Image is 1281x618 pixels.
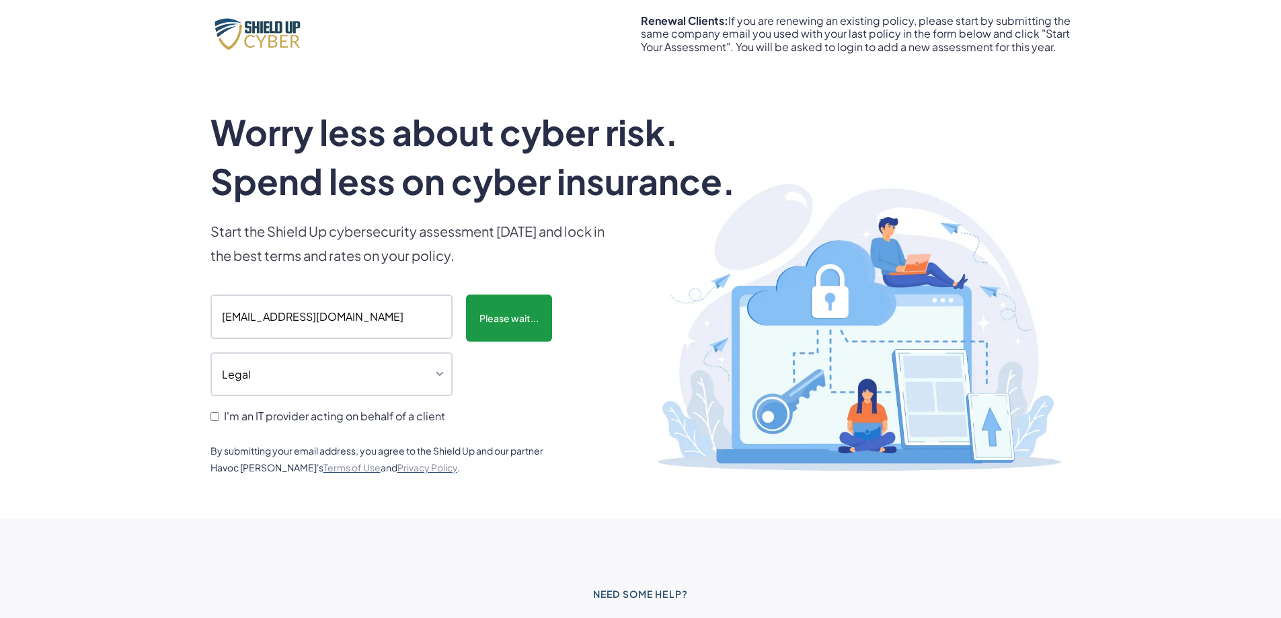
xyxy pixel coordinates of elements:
[466,295,552,342] input: Please wait...
[210,295,453,339] input: Enter your company email
[397,461,457,473] a: Privacy Policy
[224,410,445,422] span: I'm an IT provider acting on behalf of a client
[641,14,1071,53] div: If you are renewing an existing policy, please start by submitting the same company email you use...
[210,412,219,421] input: I'm an IT provider acting on behalf of a client
[593,586,688,603] div: Need some help?
[210,15,311,52] img: Shield Up Cyber Logo
[210,295,614,426] form: scanform
[323,461,381,473] a: Terms of Use
[210,442,560,476] div: By submitting your email address, you agree to the Shield Up and our partner Havoc [PERSON_NAME]'...
[210,108,770,206] h1: Worry less about cyber risk. Spend less on cyber insurance.
[210,219,614,268] p: Start the Shield Up cybersecurity assessment [DATE] and lock in the best terms and rates on your ...
[641,13,728,28] strong: Renewal Clients:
